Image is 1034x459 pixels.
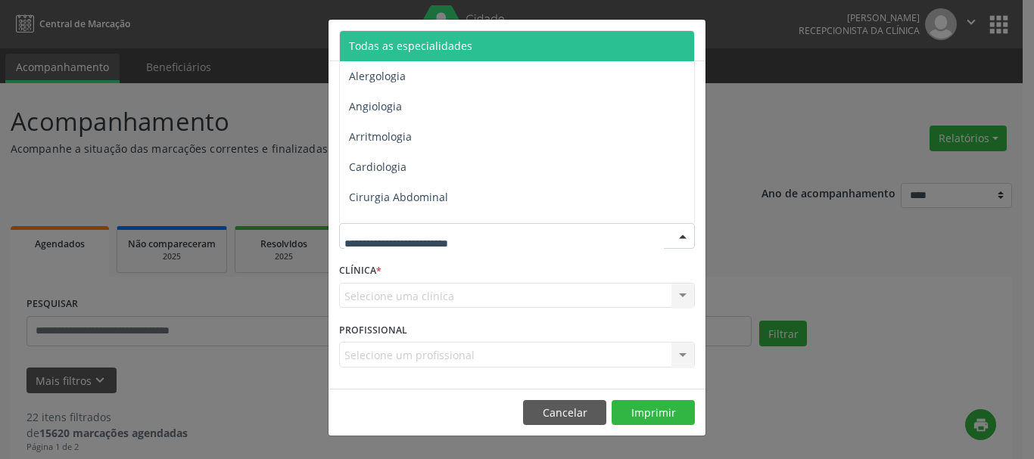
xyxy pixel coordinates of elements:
label: CLÍNICA [339,259,382,283]
span: Todas as especialidades [349,39,472,53]
button: Cancelar [523,400,606,426]
span: Arritmologia [349,129,412,144]
span: Cirurgia Abdominal [349,190,448,204]
label: PROFISSIONAL [339,318,407,342]
span: Alergologia [349,69,406,83]
span: Angiologia [349,99,402,113]
button: Imprimir [612,400,695,426]
span: Cardiologia [349,160,406,174]
button: Close [675,20,705,57]
h5: Relatório de agendamentos [339,30,512,50]
span: Cirurgia Bariatrica [349,220,442,234]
